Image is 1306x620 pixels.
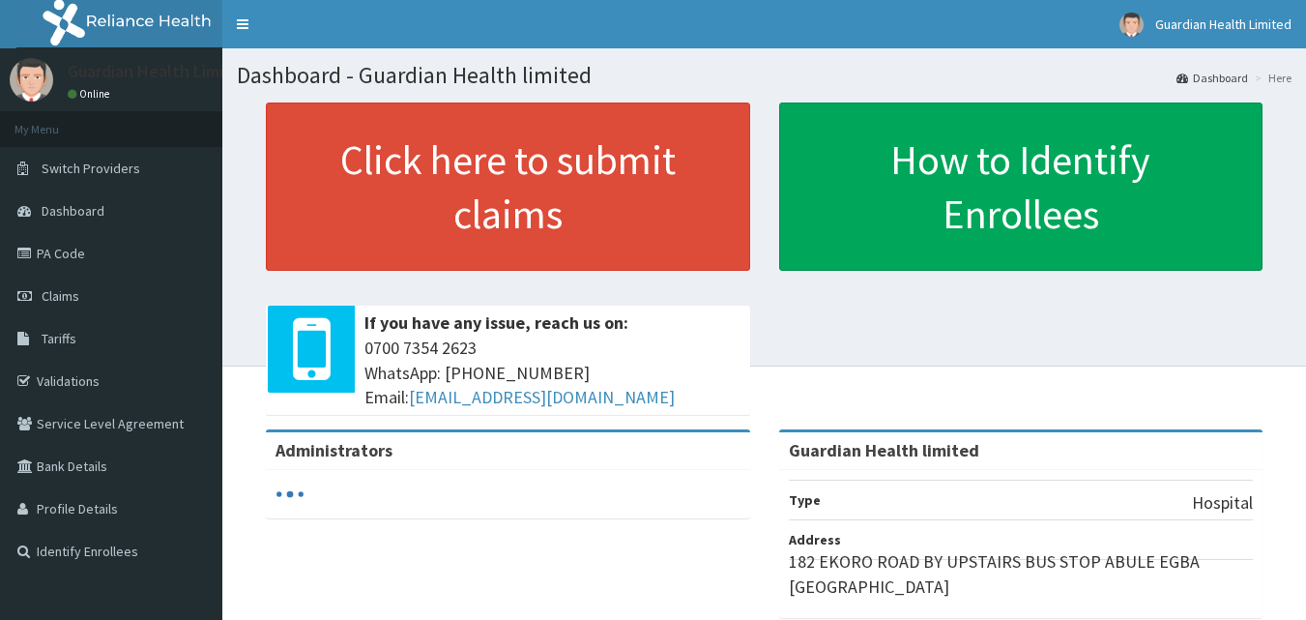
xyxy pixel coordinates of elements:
[1192,490,1253,516] p: Hospital
[789,439,979,461] strong: Guardian Health limited
[42,330,76,347] span: Tariffs
[237,63,1291,88] h1: Dashboard - Guardian Health limited
[789,531,841,548] b: Address
[10,58,53,102] img: User Image
[789,491,821,509] b: Type
[1119,13,1144,37] img: User Image
[789,549,1254,599] p: 182 EKORO ROAD BY UPSTAIRS BUS STOP ABULE EGBA [GEOGRAPHIC_DATA]
[1155,15,1291,33] span: Guardian Health Limited
[1176,70,1248,86] a: Dashboard
[266,103,750,271] a: Click here to submit claims
[276,439,392,461] b: Administrators
[364,311,628,334] b: If you have any issue, reach us on:
[409,386,675,408] a: [EMAIL_ADDRESS][DOMAIN_NAME]
[42,160,140,177] span: Switch Providers
[42,202,104,220] span: Dashboard
[1250,70,1291,86] li: Here
[779,103,1263,271] a: How to Identify Enrollees
[276,480,305,509] svg: audio-loading
[68,87,114,101] a: Online
[68,63,250,80] p: Guardian Health Limited
[364,336,740,410] span: 0700 7354 2623 WhatsApp: [PHONE_NUMBER] Email:
[42,287,79,305] span: Claims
